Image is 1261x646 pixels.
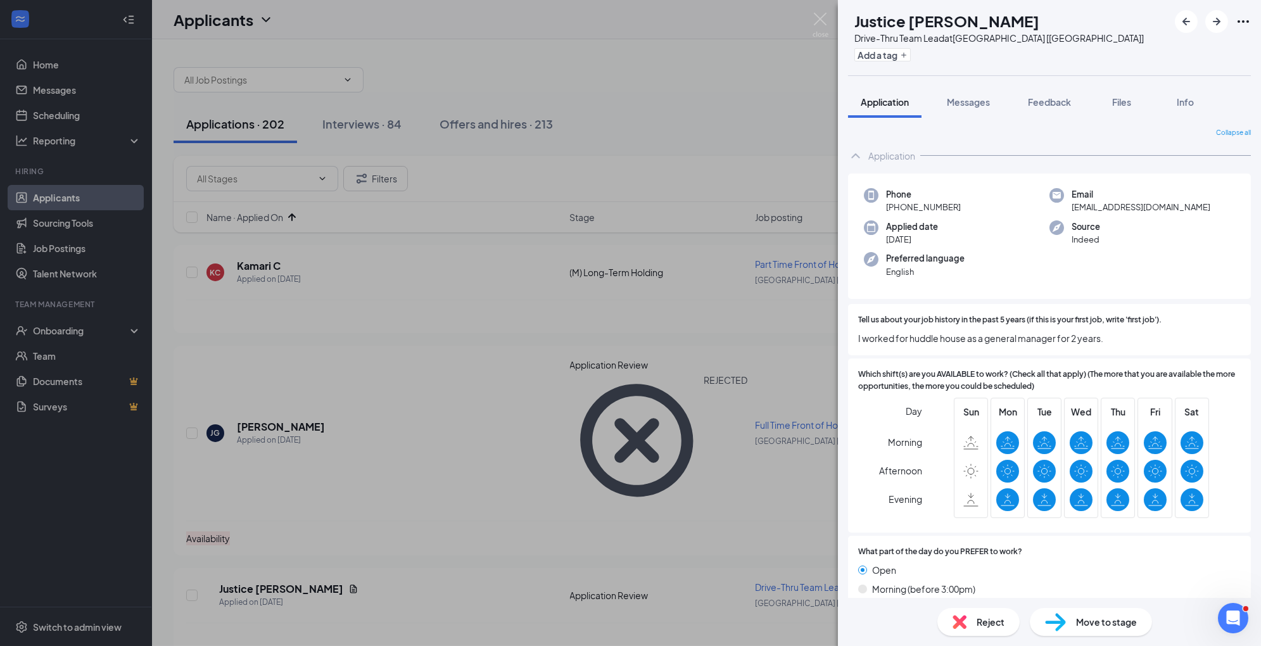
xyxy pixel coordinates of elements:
span: Tell us about your job history in the past 5 years (if this is your first job, write 'first job'). [858,314,1162,326]
span: Info [1177,96,1194,108]
span: Messages [947,96,990,108]
span: Move to stage [1076,615,1137,629]
svg: Ellipses [1236,14,1251,29]
span: Fri [1144,405,1167,419]
span: Morning [888,431,922,453]
span: Day [906,404,922,418]
span: Evening [889,488,922,510]
span: Mon [996,405,1019,419]
span: Open [872,563,896,577]
span: Indeed [1072,233,1100,246]
svg: ArrowRight [1209,14,1224,29]
span: Afternoon [879,459,922,482]
button: PlusAdd a tag [854,48,911,61]
span: Applied date [886,220,938,233]
div: Application [868,149,915,162]
div: Drive-Thru Team Lead at [GEOGRAPHIC_DATA] [[GEOGRAPHIC_DATA]] [854,32,1144,44]
span: Reject [977,615,1004,629]
h1: Justice [PERSON_NAME] [854,10,1039,32]
span: Sun [960,405,982,419]
span: Feedback [1028,96,1071,108]
span: Email [1072,188,1210,201]
span: Phone [886,188,961,201]
span: I worked for huddle house as a general manager for 2 years. [858,331,1241,345]
span: Source [1072,220,1100,233]
span: Which shift(s) are you AVAILABLE to work? (Check all that apply) (The more that you are available... [858,369,1241,393]
span: [EMAIL_ADDRESS][DOMAIN_NAME] [1072,201,1210,213]
button: ArrowLeftNew [1175,10,1198,33]
svg: ArrowLeftNew [1179,14,1194,29]
span: Preferred language [886,252,965,265]
span: Application [861,96,909,108]
iframe: Intercom live chat [1218,603,1248,633]
span: Files [1112,96,1131,108]
span: Sat [1181,405,1203,419]
span: Tue [1033,405,1056,419]
span: [DATE] [886,233,938,246]
span: What part of the day do you PREFER to work? [858,546,1022,558]
button: ArrowRight [1205,10,1228,33]
svg: ChevronUp [848,148,863,163]
span: English [886,265,965,278]
span: [PHONE_NUMBER] [886,201,961,213]
span: Wed [1070,405,1093,419]
span: Thu [1106,405,1129,419]
span: Morning (before 3:00pm) [872,582,975,596]
span: Collapse all [1216,128,1251,138]
svg: Plus [900,51,908,59]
